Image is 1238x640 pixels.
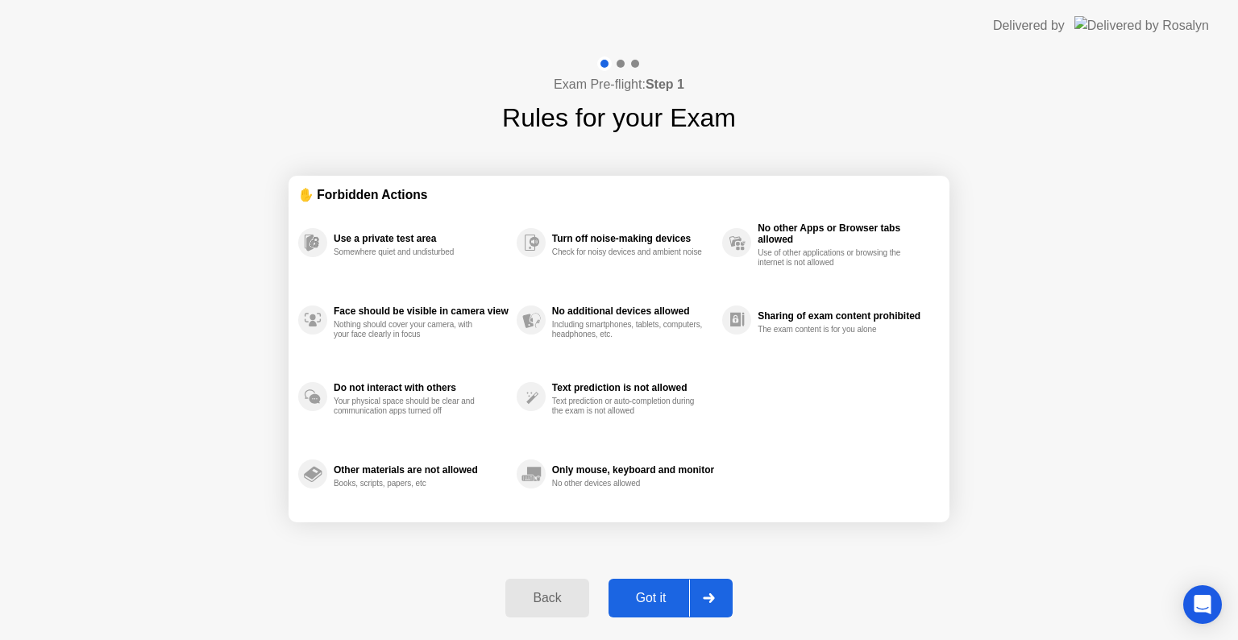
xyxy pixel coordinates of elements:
[1074,16,1209,35] img: Delivered by Rosalyn
[552,479,704,488] div: No other devices allowed
[1183,585,1222,624] div: Open Intercom Messenger
[334,305,509,317] div: Face should be visible in camera view
[758,248,910,268] div: Use of other applications or browsing the internet is not allowed
[505,579,588,617] button: Back
[510,591,584,605] div: Back
[758,325,910,335] div: The exam content is for you alone
[758,222,932,245] div: No other Apps or Browser tabs allowed
[993,16,1065,35] div: Delivered by
[609,579,733,617] button: Got it
[552,320,704,339] div: Including smartphones, tablets, computers, headphones, etc.
[552,382,714,393] div: Text prediction is not allowed
[646,77,684,91] b: Step 1
[758,310,932,322] div: Sharing of exam content prohibited
[298,185,940,204] div: ✋ Forbidden Actions
[552,397,704,416] div: Text prediction or auto-completion during the exam is not allowed
[613,591,689,605] div: Got it
[334,464,509,476] div: Other materials are not allowed
[334,382,509,393] div: Do not interact with others
[552,233,714,244] div: Turn off noise-making devices
[502,98,736,137] h1: Rules for your Exam
[334,397,486,416] div: Your physical space should be clear and communication apps turned off
[552,247,704,257] div: Check for noisy devices and ambient noise
[334,247,486,257] div: Somewhere quiet and undisturbed
[334,233,509,244] div: Use a private test area
[334,320,486,339] div: Nothing should cover your camera, with your face clearly in focus
[552,305,714,317] div: No additional devices allowed
[552,464,714,476] div: Only mouse, keyboard and monitor
[334,479,486,488] div: Books, scripts, papers, etc
[554,75,684,94] h4: Exam Pre-flight:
